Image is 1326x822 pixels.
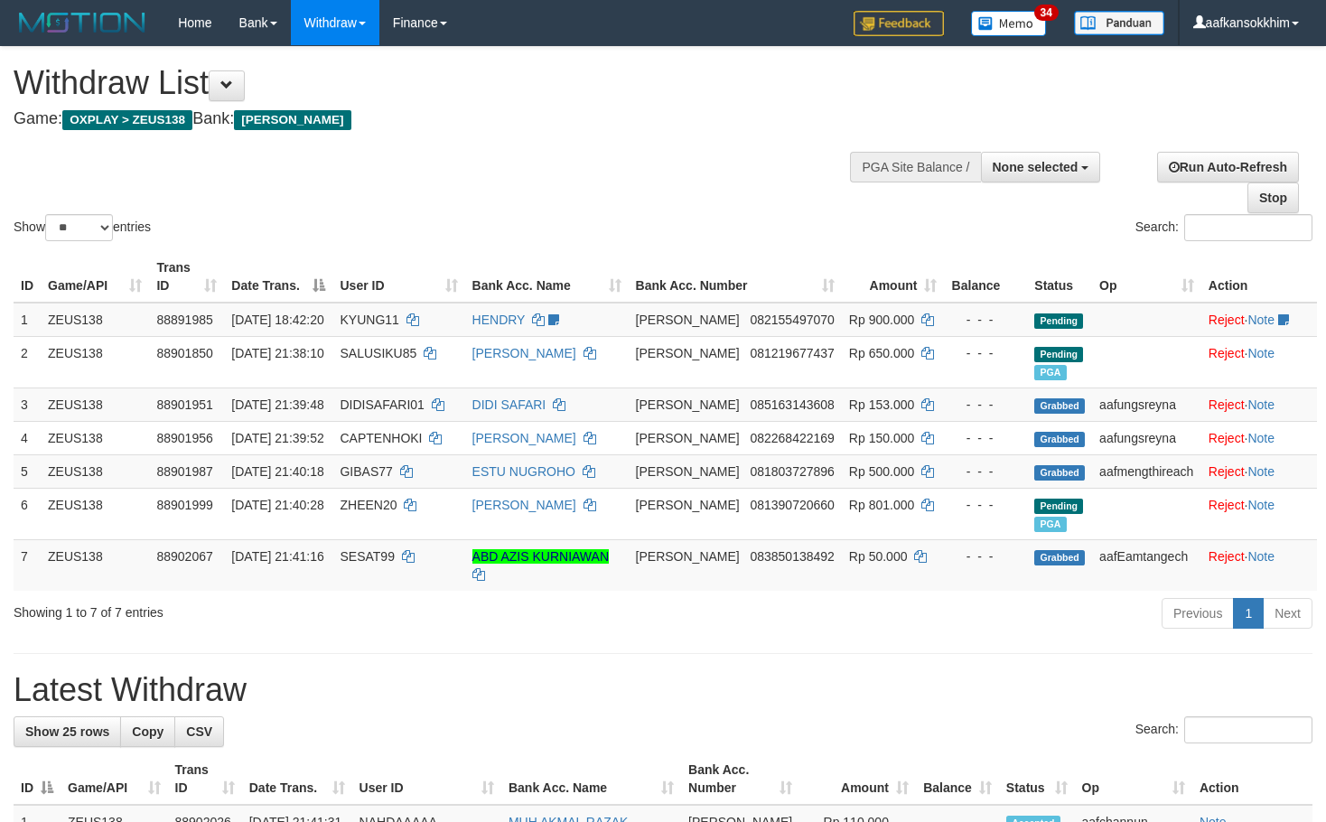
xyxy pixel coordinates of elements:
th: Bank Acc. Name: activate to sort column ascending [465,251,629,303]
th: Date Trans.: activate to sort column ascending [242,753,352,805]
img: panduan.png [1074,11,1164,35]
span: CSV [186,724,212,739]
td: ZEUS138 [41,488,149,539]
span: Copy 081390720660 to clipboard [750,498,834,512]
span: [DATE] 21:41:16 [231,549,323,564]
th: Game/API: activate to sort column ascending [41,251,149,303]
span: [DATE] 18:42:20 [231,313,323,327]
span: 88901850 [156,346,212,360]
td: ZEUS138 [41,303,149,337]
span: [PERSON_NAME] [636,313,740,327]
span: Rp 500.000 [849,464,914,479]
a: HENDRY [472,313,526,327]
th: Trans ID: activate to sort column ascending [168,753,242,805]
div: - - - [951,496,1020,514]
td: aafmengthireach [1092,454,1201,488]
a: ESTU NUGROHO [472,464,575,479]
span: [PERSON_NAME] [636,498,740,512]
a: Reject [1209,346,1245,360]
span: Pending [1034,499,1083,514]
div: - - - [951,344,1020,362]
span: CAPTENHOKI [340,431,422,445]
span: [DATE] 21:40:28 [231,498,323,512]
span: Grabbed [1034,398,1085,414]
th: Date Trans.: activate to sort column descending [224,251,332,303]
span: Rp 50.000 [849,549,908,564]
a: Reject [1209,313,1245,327]
span: [PERSON_NAME] [234,110,350,130]
a: Previous [1162,598,1234,629]
a: Reject [1209,498,1245,512]
input: Search: [1184,214,1312,241]
td: · [1201,336,1317,388]
img: MOTION_logo.png [14,9,151,36]
td: · [1201,539,1317,591]
a: Next [1263,598,1312,629]
a: [PERSON_NAME] [472,431,576,445]
th: Status: activate to sort column ascending [999,753,1075,805]
span: Rp 150.000 [849,431,914,445]
span: Rp 153.000 [849,397,914,412]
a: [PERSON_NAME] [472,346,576,360]
h1: Withdraw List [14,65,866,101]
th: Amount: activate to sort column ascending [842,251,945,303]
span: GIBAS77 [340,464,392,479]
span: [DATE] 21:38:10 [231,346,323,360]
td: ZEUS138 [41,454,149,488]
div: Showing 1 to 7 of 7 entries [14,596,539,621]
span: [PERSON_NAME] [636,431,740,445]
th: Op: activate to sort column ascending [1075,753,1192,805]
div: PGA Site Balance / [850,152,980,182]
span: None selected [993,160,1079,174]
span: Marked by aafchomsokheang [1034,517,1066,532]
span: [DATE] 21:40:18 [231,464,323,479]
a: Show 25 rows [14,716,121,747]
span: Grabbed [1034,550,1085,565]
a: Note [1247,397,1275,412]
span: Copy 081219677437 to clipboard [750,346,834,360]
th: Status [1027,251,1092,303]
th: Op: activate to sort column ascending [1092,251,1201,303]
span: Pending [1034,347,1083,362]
span: Copy 082155497070 to clipboard [750,313,834,327]
a: Reject [1209,464,1245,479]
th: Amount: activate to sort column ascending [799,753,916,805]
span: [PERSON_NAME] [636,464,740,479]
span: SALUSIKU85 [340,346,416,360]
div: - - - [951,311,1020,329]
th: User ID: activate to sort column ascending [352,753,501,805]
th: Bank Acc. Number: activate to sort column ascending [681,753,799,805]
th: Bank Acc. Number: activate to sort column ascending [629,251,842,303]
a: 1 [1233,598,1264,629]
label: Search: [1135,214,1312,241]
td: 4 [14,421,41,454]
th: Balance [944,251,1027,303]
span: 88901956 [156,431,212,445]
span: Grabbed [1034,465,1085,481]
span: [DATE] 21:39:48 [231,397,323,412]
a: ABD AZIS KURNIAWAN [472,549,609,564]
th: Action [1192,753,1312,805]
a: Note [1247,464,1275,479]
td: · [1201,388,1317,421]
span: Show 25 rows [25,724,109,739]
button: None selected [981,152,1101,182]
div: - - - [951,462,1020,481]
a: DIDI SAFARI [472,397,546,412]
div: - - - [951,429,1020,447]
span: 88901951 [156,397,212,412]
span: [PERSON_NAME] [636,346,740,360]
span: [PERSON_NAME] [636,549,740,564]
span: Pending [1034,313,1083,329]
td: 1 [14,303,41,337]
a: Stop [1247,182,1299,213]
a: Reject [1209,397,1245,412]
div: - - - [951,547,1020,565]
h4: Game: Bank: [14,110,866,128]
span: Rp 650.000 [849,346,914,360]
th: ID: activate to sort column descending [14,753,61,805]
td: · [1201,454,1317,488]
img: Button%20Memo.svg [971,11,1047,36]
td: aafEamtangech [1092,539,1201,591]
span: Copy [132,724,163,739]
